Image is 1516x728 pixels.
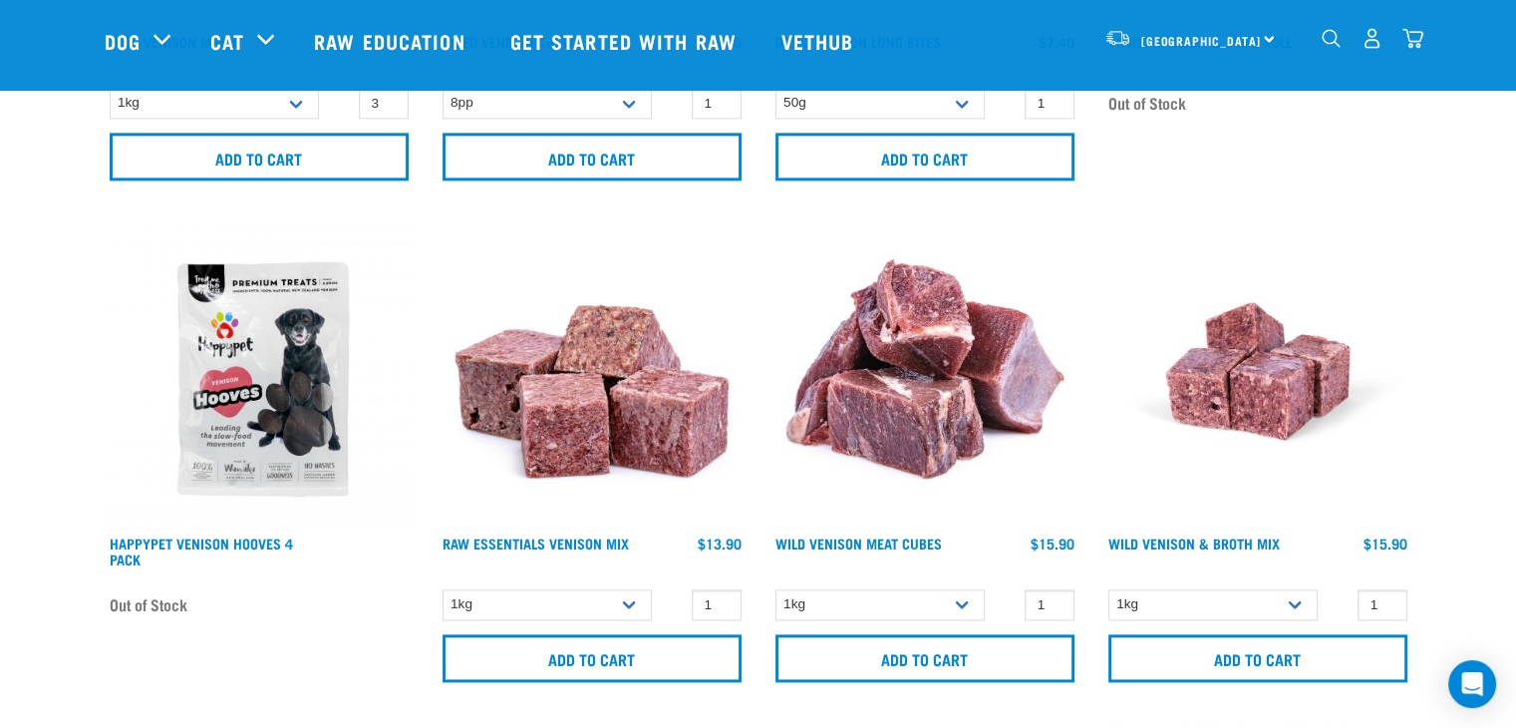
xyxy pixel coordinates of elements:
[775,634,1074,682] input: Add to cart
[105,216,414,526] img: Happypet Venison Hooves 004
[1103,216,1412,526] img: Vension and heart
[359,88,409,119] input: 1
[1402,28,1423,49] img: home-icon@2x.png
[775,540,942,546] a: Wild Venison Meat Cubes
[1362,28,1382,49] img: user.png
[110,540,293,562] a: Happypet Venison Hooves 4 Pack
[1108,634,1407,682] input: Add to cart
[438,216,747,526] img: 1113 RE Venison Mix 01
[210,26,244,56] a: Cat
[1025,88,1074,119] input: 1
[1108,540,1280,546] a: Wild Venison & Broth Mix
[1104,29,1131,47] img: van-moving.png
[775,133,1074,181] input: Add to cart
[110,133,409,181] input: Add to cart
[443,133,742,181] input: Add to cart
[1025,589,1074,620] input: 1
[692,589,742,620] input: 1
[105,26,141,56] a: Dog
[443,634,742,682] input: Add to cart
[1141,37,1262,44] span: [GEOGRAPHIC_DATA]
[294,1,489,81] a: Raw Education
[443,540,629,546] a: Raw Essentials Venison Mix
[761,1,879,81] a: Vethub
[1448,660,1496,708] div: Open Intercom Messenger
[490,1,761,81] a: Get started with Raw
[1364,536,1407,551] div: $15.90
[698,536,742,551] div: $13.90
[1322,29,1341,48] img: home-icon-1@2x.png
[1031,536,1074,551] div: $15.90
[1358,589,1407,620] input: 1
[692,88,742,119] input: 1
[110,589,187,619] span: Out of Stock
[770,216,1079,526] img: 1181 Wild Venison Meat Cubes Boneless 01
[1108,88,1186,118] span: Out of Stock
